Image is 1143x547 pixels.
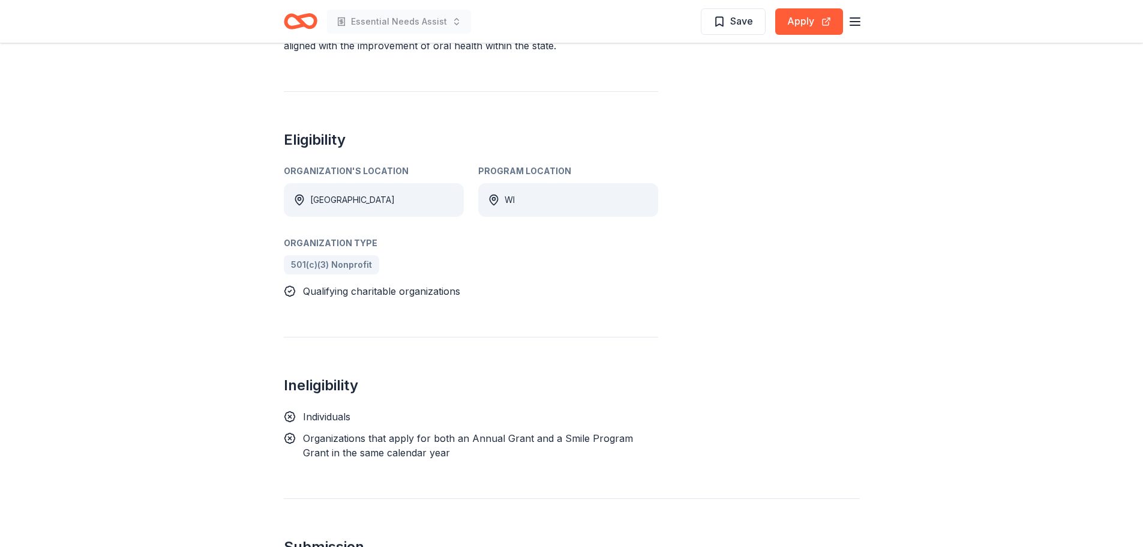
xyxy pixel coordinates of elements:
h2: Eligibility [284,130,658,150]
div: WI [505,193,515,207]
a: Home [284,7,317,35]
span: Organizations that apply for both an Annual Grant and a Smile Program Grant in the same calendar ... [303,432,633,459]
div: Organization's Location [284,164,464,178]
div: Organization Type [284,236,658,250]
span: Save [730,13,753,29]
div: Program Location [478,164,658,178]
h2: Ineligibility [284,376,658,395]
button: Essential Needs Assist [327,10,471,34]
span: Qualifying charitable organizations [303,285,460,297]
span: Individuals [303,411,350,423]
span: 501(c)(3) Nonprofit [291,258,372,272]
button: Apply [775,8,843,35]
div: [GEOGRAPHIC_DATA] [310,193,395,207]
a: 501(c)(3) Nonprofit [284,255,379,274]
span: Essential Needs Assist [351,14,447,29]
button: Save [701,8,766,35]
